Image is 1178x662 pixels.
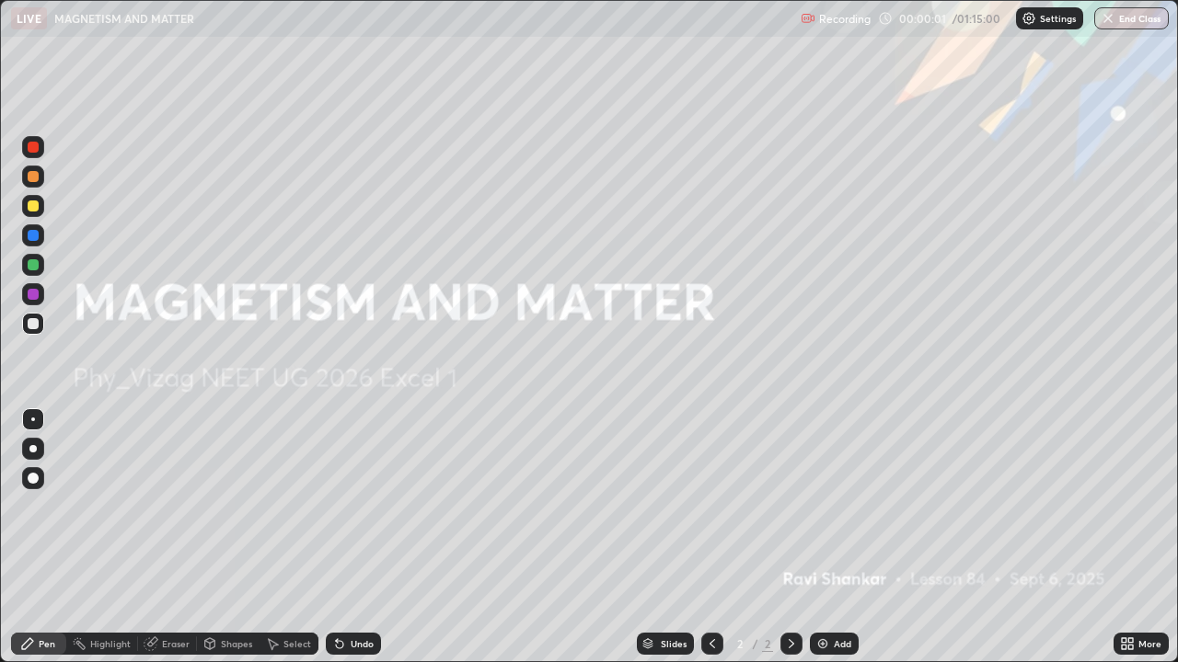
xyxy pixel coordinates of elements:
div: 2 [731,638,749,649]
div: Shapes [221,639,252,648]
div: Undo [351,639,374,648]
p: LIVE [17,11,41,26]
div: More [1138,639,1161,648]
div: Highlight [90,639,131,648]
p: Recording [819,12,871,26]
img: add-slide-button [815,636,830,651]
div: 2 [762,635,773,652]
div: Select [283,639,311,648]
img: recording.375f2c34.svg [801,11,815,26]
button: End Class [1094,7,1169,29]
div: Pen [39,639,55,648]
div: Slides [661,639,687,648]
img: class-settings-icons [1022,11,1036,26]
p: MAGNETISM AND MATTER [54,11,194,26]
div: Add [834,639,851,648]
p: Settings [1040,14,1076,23]
img: end-class-cross [1101,11,1115,26]
div: / [753,638,758,649]
div: Eraser [162,639,190,648]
